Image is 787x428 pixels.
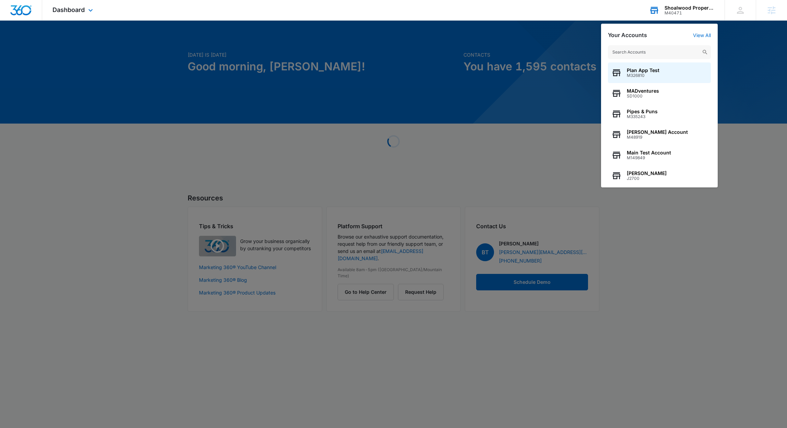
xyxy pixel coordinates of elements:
span: M326810 [627,73,659,78]
a: View All [693,32,711,38]
button: [PERSON_NAME]J2700 [608,165,711,186]
input: Search Accounts [608,45,711,59]
span: MADventures [627,88,659,94]
span: Main Test Account [627,150,671,155]
span: SD1000 [627,94,659,99]
button: Pipes & PunsM335243 [608,104,711,124]
div: account name [665,5,715,11]
span: [PERSON_NAME] Account [627,129,688,135]
button: MADventuresSD1000 [608,83,711,104]
span: J2700 [627,176,667,181]
button: [PERSON_NAME] AccountM48919 [608,124,711,145]
span: Pipes & Puns [627,109,658,114]
span: Plan App Test [627,68,659,73]
button: Main Test AccountM149849 [608,145,711,165]
span: M48919 [627,135,688,140]
span: M149849 [627,155,671,160]
span: Dashboard [52,6,85,13]
span: [PERSON_NAME] [627,171,667,176]
button: Plan App TestM326810 [608,62,711,83]
div: account id [665,11,715,15]
h2: Your Accounts [608,32,647,38]
span: M335243 [627,114,658,119]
